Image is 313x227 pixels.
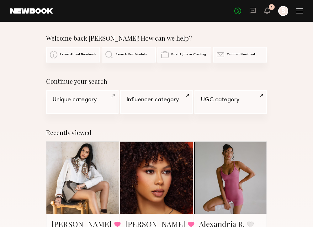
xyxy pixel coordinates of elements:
[194,90,267,114] a: UGC category
[46,47,100,63] a: Learn About Newbook
[278,6,288,16] a: S
[102,47,156,63] a: Search For Models
[157,47,211,63] a: Post A Job or Casting
[227,53,256,57] span: Contact Newbook
[271,6,273,9] div: 1
[60,53,96,57] span: Learn About Newbook
[201,97,261,103] div: UGC category
[52,97,112,103] div: Unique category
[115,53,147,57] span: Search For Models
[46,34,267,42] div: Welcome back [PERSON_NAME]! How can we help?
[120,90,193,114] a: Influencer category
[46,78,267,85] div: Continue your search
[171,53,206,57] span: Post A Job or Casting
[126,97,186,103] div: Influencer category
[46,90,119,114] a: Unique category
[213,47,267,63] a: Contact Newbook
[46,129,267,136] div: Recently viewed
